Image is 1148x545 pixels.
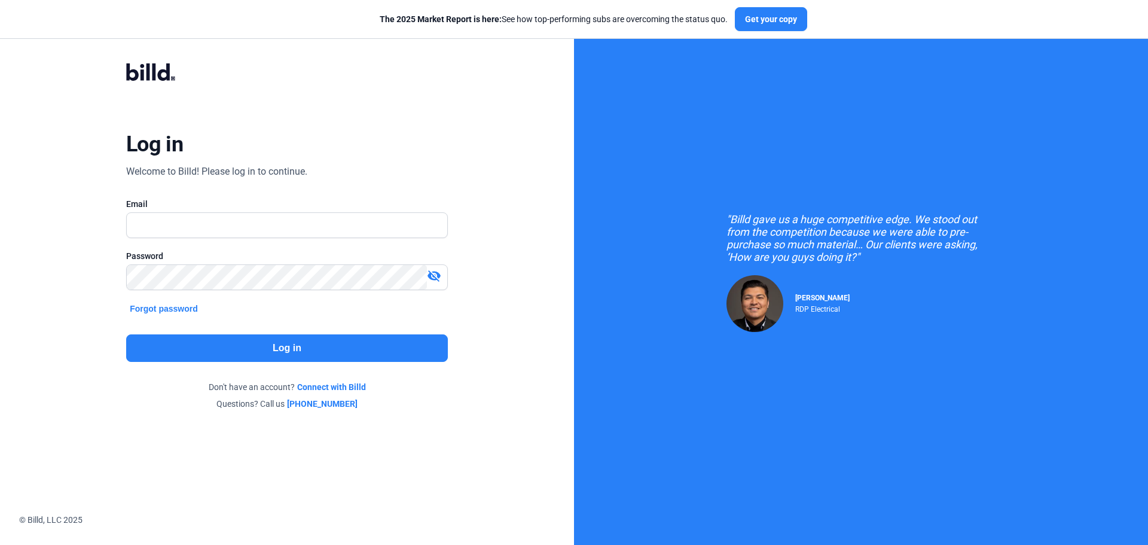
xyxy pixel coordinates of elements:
div: Password [126,250,448,262]
button: Get your copy [735,7,807,31]
mat-icon: visibility_off [427,269,441,283]
a: [PHONE_NUMBER] [287,398,358,410]
div: RDP Electrical [795,302,850,313]
div: Email [126,198,448,210]
span: [PERSON_NAME] [795,294,850,302]
span: The 2025 Market Report is here: [380,14,502,24]
div: See how top-performing subs are overcoming the status quo. [380,13,728,25]
div: "Billd gave us a huge competitive edge. We stood out from the competition because we were able to... [726,213,996,263]
div: Don't have an account? [126,381,448,393]
div: Welcome to Billd! Please log in to continue. [126,165,307,179]
div: Questions? Call us [126,398,448,410]
div: Log in [126,131,183,157]
button: Log in [126,334,448,362]
button: Forgot password [126,302,201,315]
img: Raul Pacheco [726,275,783,332]
a: Connect with Billd [297,381,366,393]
